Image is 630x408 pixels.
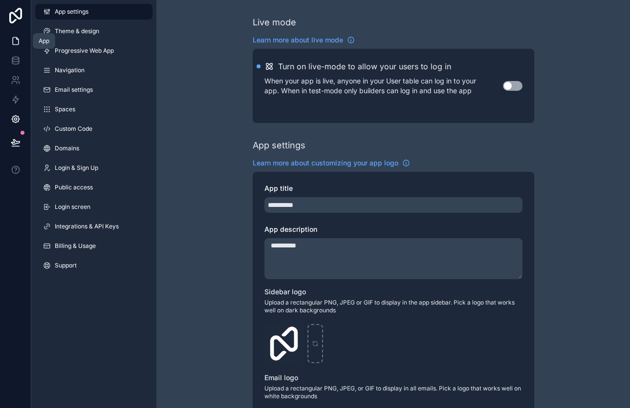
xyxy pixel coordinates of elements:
[35,102,152,117] a: Spaces
[264,184,293,192] span: App title
[253,139,305,152] div: App settings
[278,61,451,72] h2: Turn on live-mode to allow your users to log in
[264,385,522,400] span: Upload a rectangular PNG, JPEG, or GIF to display in all emails. Pick a logo that works well on w...
[55,27,99,35] span: Theme & design
[35,62,152,78] a: Navigation
[55,144,79,152] span: Domains
[264,373,298,382] span: Email logo
[55,223,119,230] span: Integrations & API Keys
[39,37,49,45] div: App
[35,121,152,137] a: Custom Code
[253,158,398,168] span: Learn more about customizing your app logo
[55,262,77,269] span: Support
[35,82,152,98] a: Email settings
[55,86,93,94] span: Email settings
[35,219,152,234] a: Integrations & API Keys
[55,242,96,250] span: Billing & Usage
[35,199,152,215] a: Login screen
[253,35,343,45] span: Learn more about live mode
[55,105,75,113] span: Spaces
[35,160,152,176] a: Login & Sign Up
[253,16,296,29] div: Live mode
[55,125,92,133] span: Custom Code
[264,76,503,96] p: When your app is live, anyone in your User table can log in to your app. When in test-mode only b...
[35,238,152,254] a: Billing & Usage
[55,203,90,211] span: Login screen
[55,8,88,16] span: App settings
[35,4,152,20] a: App settings
[35,180,152,195] a: Public access
[55,184,93,191] span: Public access
[35,141,152,156] a: Domains
[264,225,317,233] span: App description
[55,164,98,172] span: Login & Sign Up
[264,299,522,314] span: Upload a rectangular PNG, JPEG or GIF to display in the app sidebar. Pick a logo that works well ...
[253,158,410,168] a: Learn more about customizing your app logo
[253,35,355,45] a: Learn more about live mode
[35,43,152,59] a: Progressive Web App
[55,47,114,55] span: Progressive Web App
[35,258,152,273] a: Support
[35,23,152,39] a: Theme & design
[55,66,85,74] span: Navigation
[264,287,306,296] span: Sidebar logo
